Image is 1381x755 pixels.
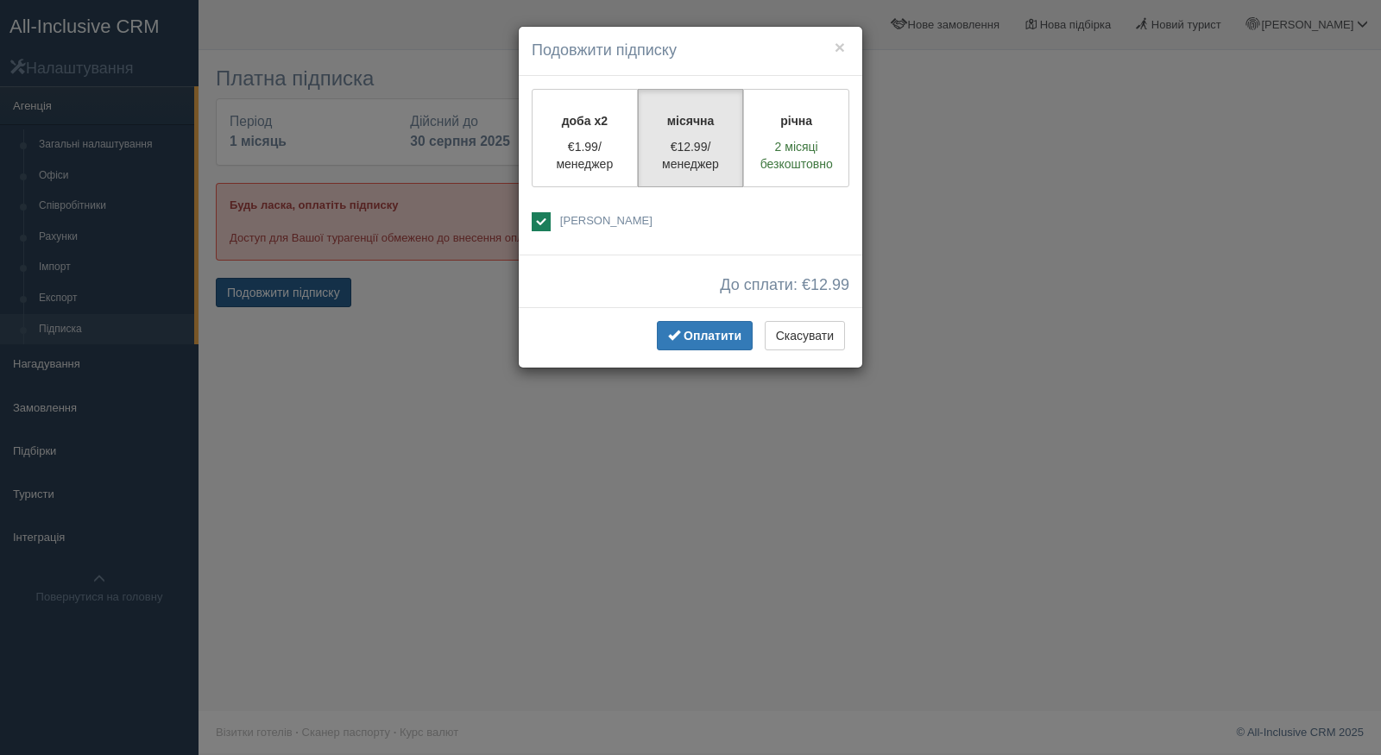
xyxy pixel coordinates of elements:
[754,112,838,129] p: річна
[810,276,849,293] span: 12.99
[543,112,627,129] p: доба x2
[684,329,741,343] span: Оплатити
[649,138,733,173] p: €12.99/менеджер
[649,112,733,129] p: місячна
[754,138,838,173] p: 2 місяці безкоштовно
[560,214,653,227] span: [PERSON_NAME]
[765,321,845,350] button: Скасувати
[543,138,627,173] p: €1.99/менеджер
[720,277,849,294] span: До сплати: €
[657,321,753,350] button: Оплатити
[835,38,845,56] button: ×
[532,40,849,62] h4: Подовжити підписку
